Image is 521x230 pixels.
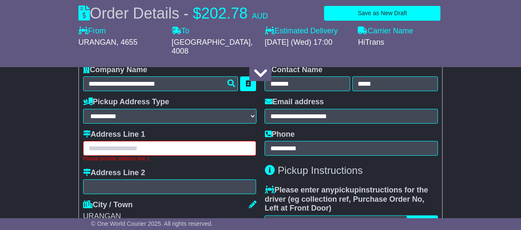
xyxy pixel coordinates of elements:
label: Please enter any instructions for the driver ( ) [265,186,438,213]
span: 202.78 [201,5,248,22]
span: pickup [335,186,359,194]
span: URANGAN [78,38,116,46]
label: Address Line 1 [83,130,145,139]
button: Save as New Draft [324,6,440,21]
span: , 4008 [172,38,253,56]
label: Pickup Address Type [83,97,169,107]
span: AUD [252,12,268,20]
span: © One World Courier 2025. All rights reserved. [91,220,213,227]
div: HiTrans [358,38,443,47]
label: Phone [265,130,294,139]
div: URANGAN [83,212,256,221]
span: , 4655 [116,38,138,46]
label: Company Name [83,65,147,75]
div: Order Details - [78,4,268,22]
span: eg collection ref, Purchase Order No, Left at Front Door [265,195,424,213]
span: Pickup Instructions [278,165,362,176]
label: City / Town [83,200,133,210]
span: [GEOGRAPHIC_DATA] [172,38,251,46]
div: [DATE] (Wed) 17:00 [265,38,349,47]
label: From [78,27,106,36]
label: Estimated Delivery [265,27,349,36]
button: Popular [407,215,438,230]
span: $ [193,5,201,22]
label: Email address [265,97,324,107]
label: Address Line 2 [83,168,145,178]
label: Carrier Name [358,27,413,36]
div: Please provide address line 1 [83,156,256,162]
label: To [172,27,189,36]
